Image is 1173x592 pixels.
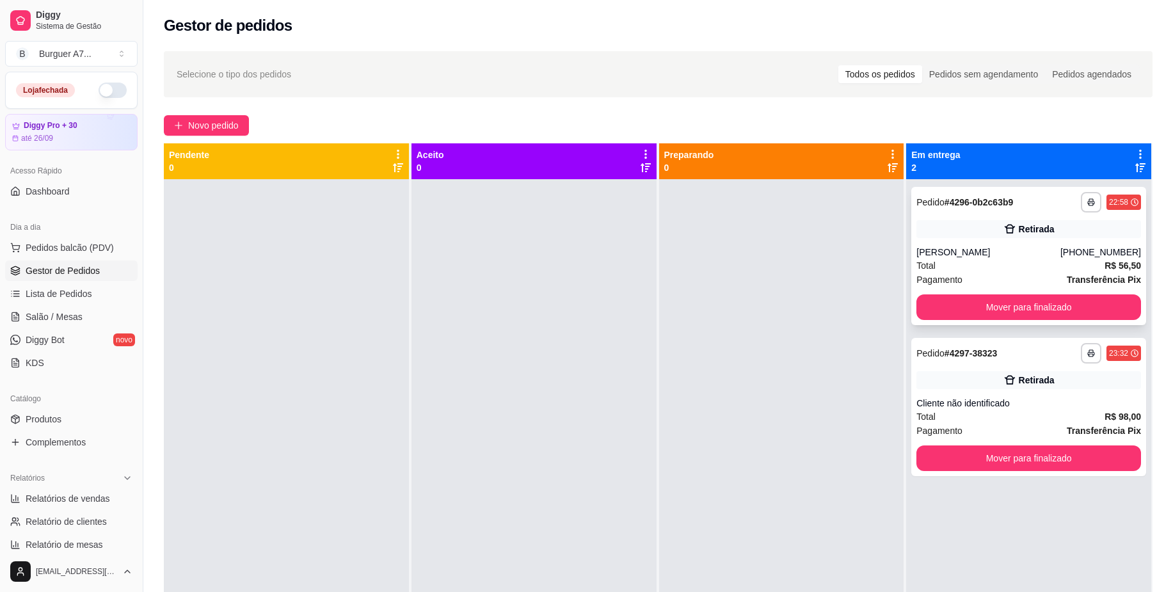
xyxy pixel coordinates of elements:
[21,133,53,143] article: até 26/09
[1019,223,1055,236] div: Retirada
[5,353,138,373] a: KDS
[5,5,138,36] a: DiggySistema de Gestão
[916,273,962,287] span: Pagamento
[169,161,209,174] p: 0
[5,181,138,202] a: Dashboard
[169,148,209,161] p: Pendente
[24,121,77,131] article: Diggy Pro + 30
[1109,197,1128,207] div: 22:58
[916,246,1060,259] div: [PERSON_NAME]
[1067,426,1141,436] strong: Transferência Pix
[5,388,138,409] div: Catálogo
[26,356,44,369] span: KDS
[26,436,86,449] span: Complementos
[16,83,75,97] div: Loja fechada
[1109,348,1128,358] div: 23:32
[5,432,138,452] a: Complementos
[164,115,249,136] button: Novo pedido
[922,65,1045,83] div: Pedidos sem agendamento
[664,161,714,174] p: 0
[417,148,444,161] p: Aceito
[417,161,444,174] p: 0
[174,121,183,130] span: plus
[26,241,114,254] span: Pedidos balcão (PDV)
[916,445,1141,471] button: Mover para finalizado
[5,330,138,350] a: Diggy Botnovo
[26,185,70,198] span: Dashboard
[26,333,65,346] span: Diggy Bot
[916,348,945,358] span: Pedido
[1019,374,1055,387] div: Retirada
[16,47,29,60] span: B
[1105,412,1141,422] strong: R$ 98,00
[5,114,138,150] a: Diggy Pro + 30até 26/09
[36,21,132,31] span: Sistema de Gestão
[5,307,138,327] a: Salão / Mesas
[164,15,292,36] h2: Gestor de pedidos
[945,197,1013,207] strong: # 4296-0b2c63b9
[39,47,92,60] div: Burguer A7 ...
[26,413,61,426] span: Produtos
[188,118,239,132] span: Novo pedido
[177,67,291,81] span: Selecione o tipo dos pedidos
[5,217,138,237] div: Dia a dia
[26,538,103,551] span: Relatório de mesas
[26,515,107,528] span: Relatório de clientes
[911,161,960,174] p: 2
[5,161,138,181] div: Acesso Rápido
[838,65,922,83] div: Todos os pedidos
[36,10,132,21] span: Diggy
[945,348,998,358] strong: # 4297-38323
[1045,65,1138,83] div: Pedidos agendados
[664,148,714,161] p: Preparando
[916,259,936,273] span: Total
[5,237,138,258] button: Pedidos balcão (PDV)
[10,473,45,483] span: Relatórios
[1105,260,1141,271] strong: R$ 56,50
[5,534,138,555] a: Relatório de mesas
[36,566,117,577] span: [EMAIL_ADDRESS][DOMAIN_NAME]
[5,409,138,429] a: Produtos
[916,294,1141,320] button: Mover para finalizado
[5,511,138,532] a: Relatório de clientes
[26,264,100,277] span: Gestor de Pedidos
[26,310,83,323] span: Salão / Mesas
[5,284,138,304] a: Lista de Pedidos
[26,492,110,505] span: Relatórios de vendas
[5,556,138,587] button: [EMAIL_ADDRESS][DOMAIN_NAME]
[5,260,138,281] a: Gestor de Pedidos
[1060,246,1141,259] div: [PHONE_NUMBER]
[911,148,960,161] p: Em entrega
[916,397,1141,410] div: Cliente não identificado
[916,410,936,424] span: Total
[5,488,138,509] a: Relatórios de vendas
[26,287,92,300] span: Lista de Pedidos
[5,41,138,67] button: Select a team
[99,83,127,98] button: Alterar Status
[1067,275,1141,285] strong: Transferência Pix
[916,424,962,438] span: Pagamento
[916,197,945,207] span: Pedido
